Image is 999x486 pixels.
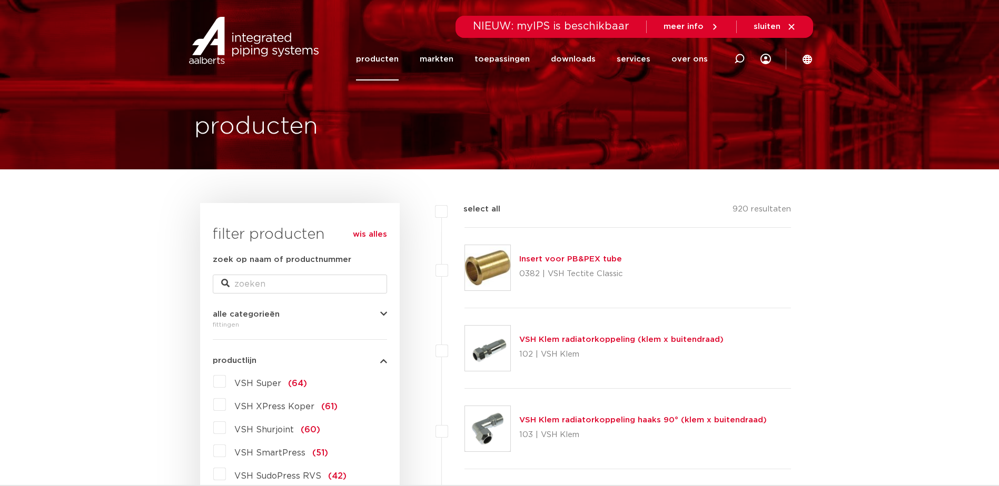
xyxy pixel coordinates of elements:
img: Thumbnail for VSH Klem radiatorkoppeling haaks 90° (klem x buitendraad) [465,406,510,451]
span: (51) [312,449,328,457]
span: sluiten [754,23,780,31]
div: my IPS [760,38,771,80]
span: alle categorieën [213,310,280,318]
nav: Menu [356,38,708,80]
a: VSH Klem radiatorkoppeling (klem x buitendraad) [519,336,724,343]
span: VSH SmartPress [234,449,305,457]
span: (61) [321,402,338,411]
p: 103 | VSH Klem [519,427,767,443]
h1: producten [194,110,318,144]
label: select all [448,203,500,216]
input: zoeken [213,275,387,293]
a: toepassingen [474,38,530,80]
span: (64) [288,379,307,388]
span: VSH SudoPress RVS [234,472,321,480]
a: markten [420,38,453,80]
a: sluiten [754,22,796,32]
div: fittingen [213,318,387,331]
a: services [617,38,650,80]
a: downloads [551,38,596,80]
p: 102 | VSH Klem [519,346,724,363]
span: VSH XPress Koper [234,402,314,411]
span: meer info [664,23,704,31]
a: Insert voor PB&PEX tube [519,255,622,263]
button: alle categorieën [213,310,387,318]
a: producten [356,38,399,80]
span: NIEUW: myIPS is beschikbaar [473,21,629,32]
span: VSH Shurjoint [234,426,294,434]
button: productlijn [213,357,387,364]
label: zoek op naam of productnummer [213,254,351,266]
span: VSH Super [234,379,281,388]
a: wis alles [353,228,387,241]
a: VSH Klem radiatorkoppeling haaks 90° (klem x buitendraad) [519,416,767,424]
a: over ons [671,38,708,80]
img: Thumbnail for Insert voor PB&PEX tube [465,245,510,290]
span: (60) [301,426,320,434]
span: (42) [328,472,347,480]
a: meer info [664,22,719,32]
p: 920 resultaten [733,203,791,219]
p: 0382 | VSH Tectite Classic [519,266,623,282]
h3: filter producten [213,224,387,245]
span: productlijn [213,357,256,364]
img: Thumbnail for VSH Klem radiatorkoppeling (klem x buitendraad) [465,326,510,371]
